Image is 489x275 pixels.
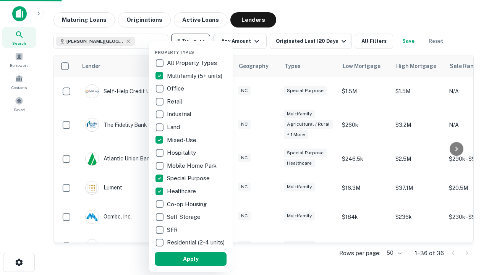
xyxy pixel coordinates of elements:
p: SFR [167,225,179,235]
p: Special Purpose [167,174,211,183]
p: Multifamily (5+ units) [167,71,224,81]
p: Mobile Home Park [167,161,218,170]
p: Self Storage [167,212,202,222]
p: Hospitality [167,148,198,157]
iframe: Chat Widget [451,214,489,251]
p: Mixed-Use [167,136,198,145]
p: Retail [167,97,184,106]
p: Co-op Housing [167,200,208,209]
p: Office [167,84,186,93]
p: Industrial [167,110,193,119]
p: Healthcare [167,187,198,196]
span: Property Types [155,50,194,55]
p: Residential (2-4 units) [167,238,226,247]
p: All Property Types [167,58,219,68]
button: Apply [155,252,227,266]
p: Land [167,123,181,132]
